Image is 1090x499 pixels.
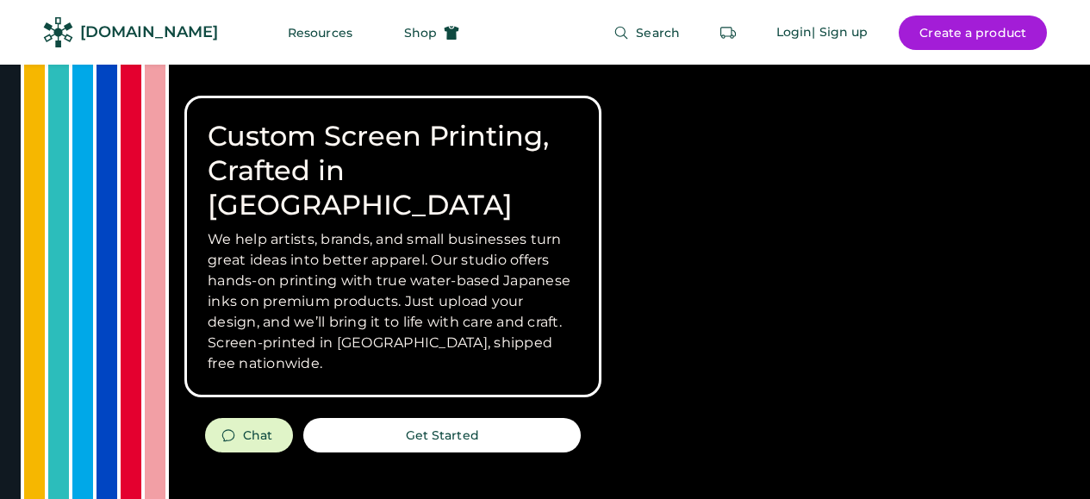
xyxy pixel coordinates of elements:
[383,16,480,50] button: Shop
[776,24,813,41] div: Login
[812,24,868,41] div: | Sign up
[711,16,745,50] button: Retrieve an order
[636,27,680,39] span: Search
[43,17,73,47] img: Rendered Logo - Screens
[205,418,293,452] button: Chat
[80,22,218,43] div: [DOMAIN_NAME]
[267,16,373,50] button: Resources
[404,27,437,39] span: Shop
[899,16,1047,50] button: Create a product
[208,119,578,222] h1: Custom Screen Printing, Crafted in [GEOGRAPHIC_DATA]
[593,16,701,50] button: Search
[208,229,578,374] h3: We help artists, brands, and small businesses turn great ideas into better apparel. Our studio of...
[303,418,581,452] button: Get Started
